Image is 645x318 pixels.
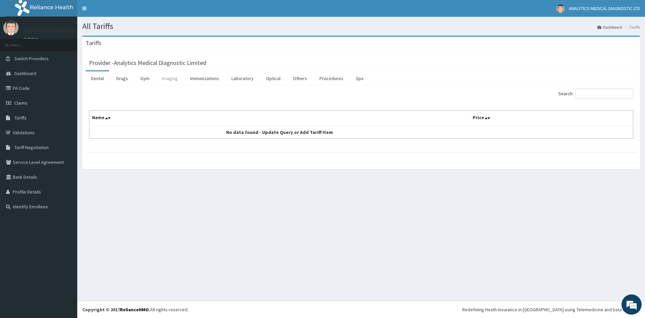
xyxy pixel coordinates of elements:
textarea: Type your message and hit 'Enter' [3,184,128,207]
span: Claims [14,100,28,106]
span: ANALYTICS MEDICAL DIAGNOSTIC LTD [569,5,640,11]
a: Imaging [157,71,183,85]
img: User Image [556,4,565,13]
label: Search: [558,89,633,99]
th: Price [470,111,633,126]
a: Spa [350,71,369,85]
a: Immunizations [185,71,224,85]
div: Minimize live chat window [110,3,126,20]
a: Dashboard [597,24,622,30]
div: Redefining Heath Insurance in [GEOGRAPHIC_DATA] using Telemedicine and Data Science! [462,306,640,313]
span: Switch Providers [14,56,49,62]
li: Tariffs [623,24,640,30]
span: We're online! [39,85,93,153]
a: Gym [135,71,155,85]
a: Drugs [111,71,133,85]
h3: Tariffs [86,40,101,46]
td: No data found - Update Query or Add Tariff Item [89,126,470,139]
span: Dashboard [14,70,36,76]
h1: All Tariffs [82,22,640,31]
a: Laboratory [226,71,259,85]
a: Procedures [314,71,349,85]
img: User Image [3,20,18,35]
footer: All rights reserved. [77,301,645,318]
th: Name [89,111,470,126]
h3: Provider - Analytics Medical Diagnostic Limited [89,60,206,66]
img: d_794563401_company_1708531726252_794563401 [12,34,27,50]
p: ANALYTICS MEDICAL DIAGNOSTIC LTD [24,27,121,33]
a: Dental [86,71,109,85]
strong: Copyright © 2017 . [82,307,150,313]
span: Tariffs [14,115,27,121]
input: Search: [575,89,633,99]
span: Tariff Negotiation [14,144,49,150]
a: Others [288,71,312,85]
a: RelianceHMO [120,307,149,313]
div: Chat with us now [35,38,113,46]
a: Optical [261,71,286,85]
a: Online [24,37,40,41]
